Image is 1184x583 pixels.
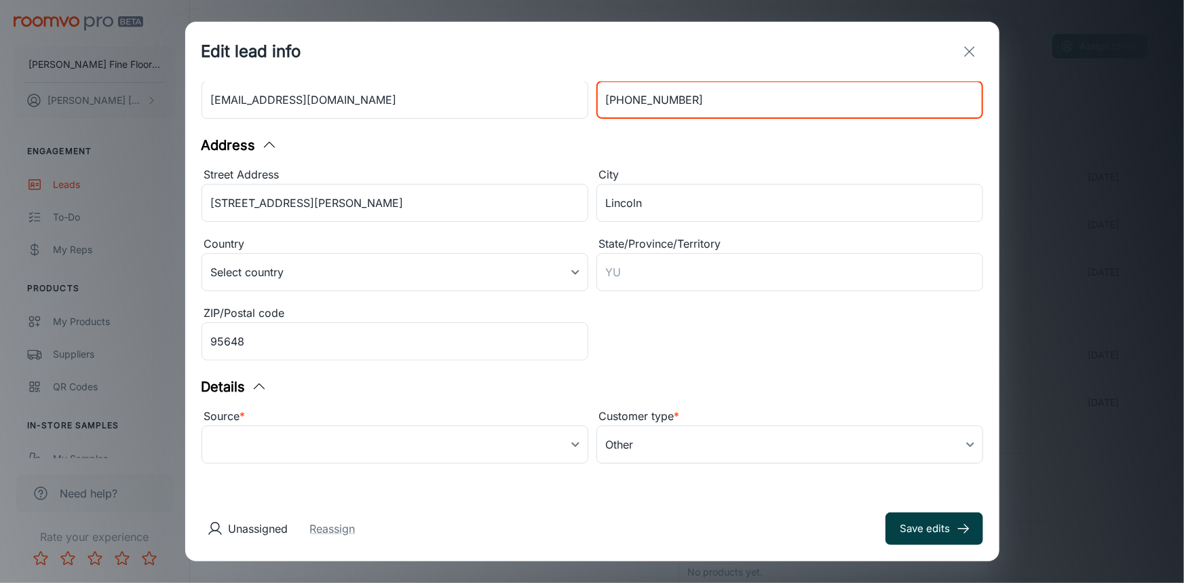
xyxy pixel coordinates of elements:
button: Save edits [885,512,983,545]
div: Source [202,408,588,426]
button: Details [202,377,267,397]
div: Street Address [202,166,588,184]
div: Other [596,426,983,464]
p: Unassigned [229,521,288,537]
div: State/Province/Territory [596,236,983,253]
div: Customer type [596,408,983,426]
div: Country [202,236,588,253]
h1: Edit lead info [202,39,301,64]
input: myname@example.com [202,81,588,119]
input: 2412 Northwest Passage [202,184,588,222]
input: YU [596,253,983,291]
div: Select country [202,253,588,291]
div: City [596,166,983,184]
input: J1U 3L7 [202,322,588,360]
div: ZIP/Postal code [202,305,588,322]
input: Whitehorse [596,184,983,222]
input: +1 439-123-4567 [596,81,983,119]
button: Address [202,135,278,155]
button: Reassign [310,521,356,537]
button: exit [956,38,983,65]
